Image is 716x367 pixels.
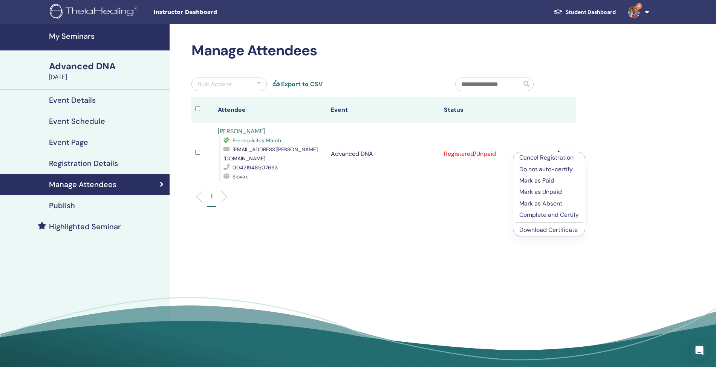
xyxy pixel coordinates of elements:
[50,4,140,21] img: logo.png
[223,146,318,162] span: [EMAIL_ADDRESS][PERSON_NAME][DOMAIN_NAME]
[49,159,118,168] h4: Registration Details
[214,97,327,123] th: Attendee
[44,60,170,82] a: Advanced DNA[DATE]
[197,80,232,89] div: Bulk Actions
[49,96,96,105] h4: Event Details
[49,222,121,231] h4: Highlighted Seminar
[49,201,75,210] h4: Publish
[218,127,265,135] a: [PERSON_NAME]
[49,138,88,147] h4: Event Page
[519,165,579,174] p: Do not auto-certify
[519,210,579,219] p: Complete and Certify
[327,97,440,123] th: Event
[233,137,281,144] span: Prerequisites Match
[554,9,563,15] img: graduation-cap-white.svg
[153,8,266,16] span: Instructor Dashboard
[690,341,708,359] div: Open Intercom Messenger
[49,117,105,126] h4: Event Schedule
[519,176,579,185] p: Mark as Paid
[233,173,248,180] span: Slovak
[49,180,116,189] h4: Manage Attendees
[548,5,622,19] a: Student Dashboard
[519,199,579,208] p: Mark as Absent
[636,3,642,9] span: 4
[49,60,165,73] div: Advanced DNA
[327,123,440,185] td: Advanced DNA
[191,42,576,59] h2: Manage Attendees
[519,187,579,196] p: Mark as Unpaid
[49,73,165,82] div: [DATE]
[211,192,213,200] p: 1
[49,32,165,41] h4: My Seminars
[519,153,579,162] p: Cancel Registration
[628,6,640,18] img: default.jpg
[519,226,578,234] a: Download Certificate
[233,164,278,171] span: 00421948507663
[440,97,553,123] th: Status
[281,80,323,89] a: Export to CSV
